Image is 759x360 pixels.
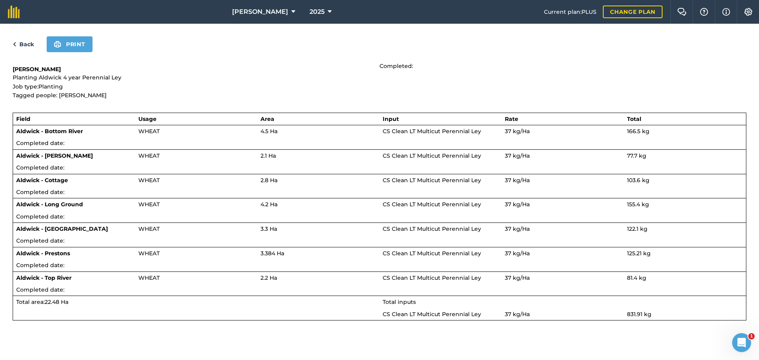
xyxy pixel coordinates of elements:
img: A question mark icon [699,8,709,16]
span: Current plan : PLUS [544,8,597,16]
span: 2025 [310,7,325,17]
p: Completed: [379,62,746,70]
td: 37 kg / Ha [502,223,624,235]
td: Total inputs [379,296,746,308]
td: Completed date: [13,284,746,296]
strong: Aldwick - Prestons [16,250,70,257]
th: Area [257,113,379,125]
a: Back [13,40,34,49]
th: Input [379,113,502,125]
button: Print [47,36,93,52]
td: 122.1 kg [624,223,746,235]
iframe: Intercom live chat [732,333,751,352]
strong: Aldwick - Cottage [16,177,68,184]
p: Planting Aldwick 4 year Perennial Ley [13,73,379,82]
td: Completed date: [13,211,746,223]
th: Total [624,113,746,125]
td: CS Clean LT Multicut Perennial Ley [379,125,502,137]
h1: [PERSON_NAME] [13,65,379,73]
span: [PERSON_NAME] [232,7,288,17]
img: svg+xml;base64,PHN2ZyB4bWxucz0iaHR0cDovL3d3dy53My5vcmcvMjAwMC9zdmciIHdpZHRoPSIxNyIgaGVpZ2h0PSIxNy... [722,7,730,17]
a: Change plan [603,6,663,18]
td: Total area : 22.48 Ha [13,296,379,308]
td: 2.1 Ha [257,149,379,162]
img: fieldmargin Logo [8,6,20,18]
td: 37 kg / Ha [502,174,624,186]
img: A cog icon [744,8,753,16]
td: 3.384 Ha [257,247,379,259]
td: 81.4 kg [624,271,746,284]
td: WHEAT [135,223,257,235]
td: 37 kg / Ha [502,125,624,137]
strong: Aldwick - [GEOGRAPHIC_DATA] [16,225,108,232]
p: Tagged people: [PERSON_NAME] [13,91,379,100]
td: 37 kg / Ha [502,149,624,162]
td: WHEAT [135,271,257,284]
th: Usage [135,113,257,125]
img: Two speech bubbles overlapping with the left bubble in the forefront [677,8,687,16]
td: WHEAT [135,125,257,137]
td: 103.6 kg [624,174,746,186]
th: Field [13,113,135,125]
td: WHEAT [135,247,257,259]
td: 3.3 Ha [257,223,379,235]
strong: Aldwick - Long Ground [16,201,83,208]
th: Rate [502,113,624,125]
td: 4.5 Ha [257,125,379,137]
td: Completed date: [13,259,746,271]
td: Completed date: [13,186,746,198]
td: CS Clean LT Multicut Perennial Ley [379,223,502,235]
td: 77.7 kg [624,149,746,162]
td: 831.91 kg [624,308,746,320]
td: 166.5 kg [624,125,746,137]
td: 155.4 kg [624,198,746,211]
td: WHEAT [135,174,257,186]
td: Completed date: [13,162,746,174]
img: svg+xml;base64,PHN2ZyB4bWxucz0iaHR0cDovL3d3dy53My5vcmcvMjAwMC9zdmciIHdpZHRoPSIxOSIgaGVpZ2h0PSIyNC... [54,40,61,49]
td: 4.2 Ha [257,198,379,211]
td: CS Clean LT Multicut Perennial Ley [379,198,502,211]
span: 1 [748,333,755,339]
p: Job type: Planting [13,82,379,91]
td: 37 kg / Ha [502,271,624,284]
td: Completed date: [13,137,746,149]
td: CS Clean LT Multicut Perennial Ley [379,308,502,320]
td: CS Clean LT Multicut Perennial Ley [379,149,502,162]
td: 37 kg / Ha [502,198,624,211]
strong: Aldwick - [PERSON_NAME] [16,152,93,159]
td: 37 kg / Ha [502,308,624,320]
td: WHEAT [135,198,257,211]
td: WHEAT [135,149,257,162]
img: svg+xml;base64,PHN2ZyB4bWxucz0iaHR0cDovL3d3dy53My5vcmcvMjAwMC9zdmciIHdpZHRoPSI5IiBoZWlnaHQ9IjI0Ii... [13,40,16,49]
td: CS Clean LT Multicut Perennial Ley [379,174,502,186]
td: Completed date: [13,235,746,247]
td: CS Clean LT Multicut Perennial Ley [379,271,502,284]
td: 2.8 Ha [257,174,379,186]
strong: Aldwick - Bottom River [16,128,83,135]
td: CS Clean LT Multicut Perennial Ley [379,247,502,259]
td: 37 kg / Ha [502,247,624,259]
strong: Aldwick - Top River [16,274,72,281]
td: 125.21 kg [624,247,746,259]
td: 2.2 Ha [257,271,379,284]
